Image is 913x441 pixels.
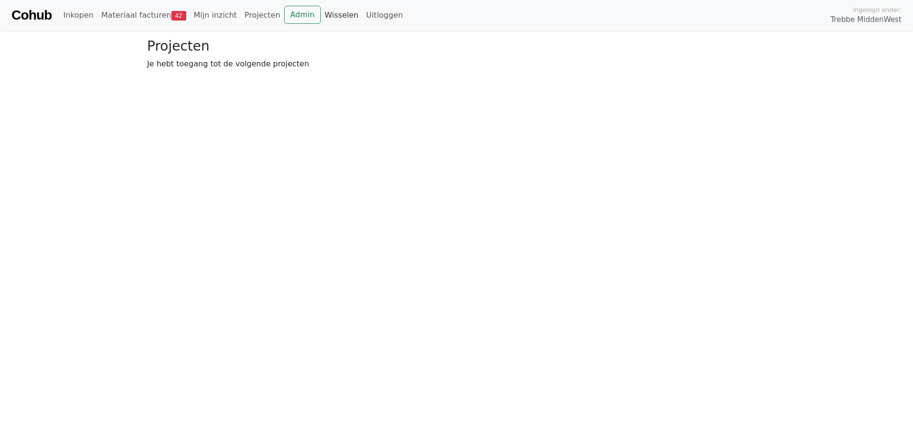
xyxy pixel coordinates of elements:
[11,4,52,27] a: Cohub
[853,5,902,14] span: Ingelogd onder:
[147,38,766,54] h3: Projecten
[284,6,321,24] a: Admin
[362,6,407,25] a: Uitloggen
[830,14,902,25] span: Trebbe MiddenWest
[59,6,97,25] a: Inkopen
[321,6,362,25] a: Wisselen
[147,58,766,70] p: Je hebt toegang tot de volgende projecten
[171,11,186,21] span: 42
[241,6,284,25] a: Projecten
[97,6,190,25] a: Materiaal facturen42
[190,6,241,25] a: Mijn inzicht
